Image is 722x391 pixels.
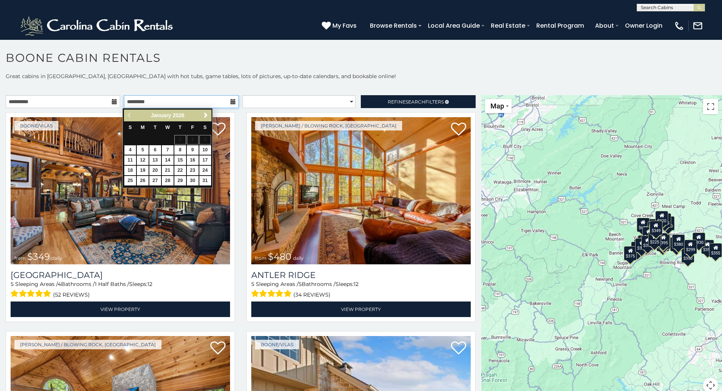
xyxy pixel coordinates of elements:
[354,281,359,287] span: 12
[670,237,683,251] div: $695
[147,281,152,287] span: 12
[162,176,174,185] a: 28
[174,145,186,155] a: 8
[58,281,61,287] span: 4
[591,19,618,32] a: About
[650,221,662,235] div: $349
[14,340,161,349] a: [PERSON_NAME] / Blowing Rock, [GEOGRAPHIC_DATA]
[11,281,14,287] span: 5
[210,341,226,356] a: Add to favorites
[388,99,444,105] span: Refine Filters
[137,145,149,155] a: 5
[11,117,230,264] a: Diamond Creek Lodge from $349 daily
[19,14,176,37] img: White-1-2.png
[174,166,186,175] a: 22
[659,213,672,228] div: $255
[11,270,230,280] h3: Diamond Creek Lodge
[293,255,304,261] span: daily
[487,19,529,32] a: Real Estate
[124,166,136,175] a: 18
[631,242,644,256] div: $330
[137,176,149,185] a: 26
[692,20,703,31] img: mail-regular-white.png
[251,117,471,264] a: Antler Ridge from $480 daily
[162,145,174,155] a: 7
[255,121,402,130] a: [PERSON_NAME] / Blowing Rock, [GEOGRAPHIC_DATA]
[124,155,136,165] a: 11
[490,102,504,110] span: Map
[268,251,291,262] span: $480
[293,290,330,300] span: (34 reviews)
[255,255,266,261] span: from
[201,111,210,120] a: Next
[187,145,199,155] a: 9
[149,155,161,165] a: 13
[11,280,230,300] div: Sleeping Areas / Bathrooms / Sleeps:
[141,125,145,130] span: Monday
[251,270,471,280] a: Antler Ridge
[165,125,170,130] span: Wednesday
[53,290,90,300] span: (52 reviews)
[322,21,359,31] a: My Favs
[128,125,132,130] span: Sunday
[703,99,718,114] button: Toggle fullscreen view
[624,246,637,261] div: $375
[451,341,466,356] a: Add to favorites
[648,232,661,247] div: $225
[151,112,171,118] span: January
[674,20,684,31] img: phone-regular-white.png
[187,155,199,165] a: 16
[485,99,512,113] button: Change map style
[532,19,588,32] a: Rental Program
[684,240,697,254] div: $299
[154,125,157,130] span: Tuesday
[451,122,466,138] a: Add to favorites
[14,255,26,261] span: from
[162,166,174,175] a: 21
[672,234,685,248] div: $380
[199,155,211,165] a: 17
[52,255,62,261] span: daily
[11,117,230,264] img: Diamond Creek Lodge
[187,166,199,175] a: 23
[641,235,654,250] div: $395
[95,281,129,287] span: 1 Half Baths /
[199,166,211,175] a: 24
[162,155,174,165] a: 14
[251,117,471,264] img: Antler Ridge
[187,176,199,185] a: 30
[191,125,194,130] span: Friday
[255,340,299,349] a: Boone/Vilas
[199,176,211,185] a: 31
[657,232,670,247] div: $395
[149,176,161,185] a: 27
[656,210,669,225] div: $320
[174,176,186,185] a: 29
[681,248,694,262] div: $350
[299,281,302,287] span: 5
[179,125,182,130] span: Thursday
[11,301,230,317] a: View Property
[27,251,50,262] span: $349
[636,238,648,252] div: $325
[124,145,136,155] a: 4
[199,145,211,155] a: 10
[137,155,149,165] a: 12
[662,216,675,231] div: $250
[149,166,161,175] a: 20
[174,155,186,165] a: 15
[149,145,161,155] a: 6
[361,95,475,108] a: RefineSearchFilters
[406,99,425,105] span: Search
[11,270,230,280] a: [GEOGRAPHIC_DATA]
[648,219,661,233] div: $565
[658,234,671,249] div: $675
[701,239,714,254] div: $355
[124,176,136,185] a: 25
[251,280,471,300] div: Sleeping Areas / Bathrooms / Sleeps:
[251,301,471,317] a: View Property
[137,166,149,175] a: 19
[14,121,58,130] a: Boone/Vilas
[366,19,421,32] a: Browse Rentals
